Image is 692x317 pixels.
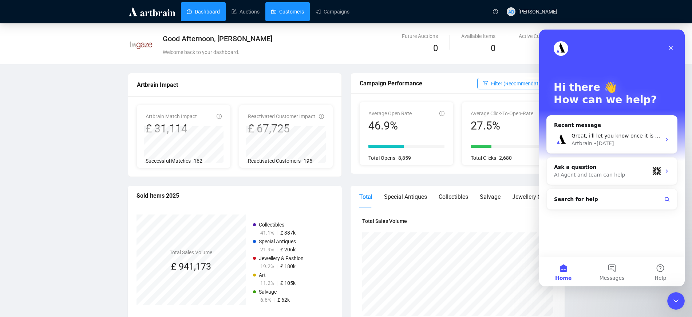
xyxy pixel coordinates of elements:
span: info-circle [319,114,324,119]
button: Filter (Recommendations) [477,78,555,89]
a: Campaigns [316,2,349,21]
div: Welcome back to your dashboard. [163,48,417,56]
h4: Total Sales Volume [170,248,212,256]
span: Special Antiques [259,239,296,244]
div: Ask a questionAI Agent and team can helpProfile image for Fin [7,128,138,155]
span: Reactivated Customers [248,158,301,164]
a: Customers [271,2,304,21]
div: 27.5% [471,119,533,133]
span: 195 [304,158,312,164]
span: Home [16,246,32,251]
div: Close [125,12,138,25]
span: Collectibles [259,222,284,228]
span: question-circle [493,9,498,14]
span: 11.2% [260,280,274,286]
span: info-circle [439,111,444,116]
div: Available Items [461,32,495,40]
div: AI Agent and team can help [15,142,110,149]
span: Successful Matches [146,158,191,164]
span: Jewellery & Fashion [259,255,304,261]
span: 19.2% [260,263,274,269]
span: Active Customers [519,33,565,39]
a: Dashboard [187,2,220,21]
img: 63d903dc997d6c0035ae72f7.jpg [128,32,154,58]
button: Help [97,228,146,257]
div: Artbrain [32,110,53,118]
div: Sold Items 2025 [137,191,333,200]
div: Special Antiques [384,192,427,201]
span: Search for help [15,166,59,174]
span: Total Clicks [471,155,496,161]
span: £ 206k [280,247,296,252]
span: £ 180k [280,263,296,269]
span: Great, i'll let you know once it is imported to your account [32,103,181,109]
span: Help [115,246,127,251]
span: 6.6% [260,297,271,303]
span: Art [259,272,266,278]
button: Messages [48,228,97,257]
div: Collectibles [439,192,468,201]
div: £ 31,114 [146,122,197,136]
span: 162 [194,158,202,164]
button: Search for help [11,162,135,177]
span: Salvage [259,289,277,295]
span: 41.1% [260,230,274,236]
span: Reactivated Customer Impact [248,113,315,119]
span: £ 941,173 [171,261,211,272]
iframe: Intercom live chat [667,292,685,310]
span: 21.9% [260,247,274,252]
h4: Total Sales Volume [362,217,553,225]
span: 8,859 [398,155,411,161]
div: 46.9% [368,119,412,133]
img: logo [128,6,177,18]
span: Messages [60,246,86,251]
img: Profile image for Fin [113,137,122,146]
div: Total [359,192,372,201]
span: 0 [433,43,438,53]
span: Average Open Rate [368,111,412,116]
div: Ask a question [15,134,110,142]
span: info-circle [217,114,222,119]
span: [PERSON_NAME] [518,9,557,15]
div: Artbrain Impact [137,80,333,89]
span: Total Opens [368,155,395,161]
span: 0 [491,43,495,53]
span: Artbrain Match Impact [146,113,197,119]
span: 2,680 [499,155,512,161]
span: £ 387k [280,230,296,236]
iframe: Intercom live chat [539,30,685,286]
div: Salvage [480,192,501,201]
span: filter [483,81,488,86]
span: £ 62k [277,297,290,303]
span: Average Click-To-Open-Rate [471,111,533,116]
span: AB [508,8,514,15]
div: Campaign Performance [360,79,477,88]
div: Good Afternoon, [PERSON_NAME] [163,34,417,44]
div: Jewellery & Fashion [512,192,564,201]
div: Future Auctions [402,32,438,40]
span: £ 105k [280,280,296,286]
div: • [DATE] [55,110,75,118]
div: £ 67,725 [248,122,315,136]
a: Auctions [232,2,260,21]
span: Filter (Recommendations) [491,80,550,88]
